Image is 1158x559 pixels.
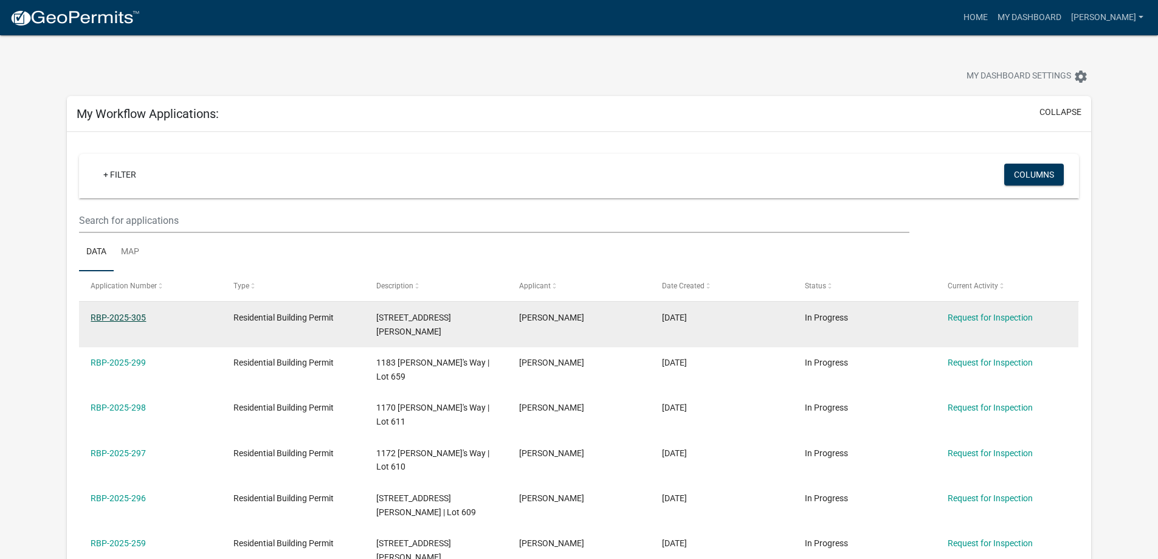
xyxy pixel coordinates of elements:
[519,493,584,503] span: Stacy
[91,403,146,412] a: RBP-2025-298
[1066,6,1148,29] a: [PERSON_NAME]
[805,313,848,322] span: In Progress
[662,448,687,458] span: 08/07/2025
[948,403,1033,412] a: Request for Inspection
[662,358,687,367] span: 08/07/2025
[519,282,551,290] span: Applicant
[233,313,334,322] span: Residential Building Permit
[519,403,584,412] span: Stacy
[967,69,1071,84] span: My Dashboard Settings
[948,448,1033,458] a: Request for Inspection
[376,282,413,290] span: Description
[805,448,848,458] span: In Progress
[91,313,146,322] a: RBP-2025-305
[222,271,365,300] datatable-header-cell: Type
[805,358,848,367] span: In Progress
[959,6,993,29] a: Home
[233,282,249,290] span: Type
[233,538,334,548] span: Residential Building Permit
[79,208,909,233] input: Search for applications
[508,271,650,300] datatable-header-cell: Applicant
[91,358,146,367] a: RBP-2025-299
[805,538,848,548] span: In Progress
[91,282,157,290] span: Application Number
[662,538,687,548] span: 07/07/2025
[805,282,826,290] span: Status
[948,538,1033,548] a: Request for Inspection
[114,233,146,272] a: Map
[79,271,222,300] datatable-header-cell: Application Number
[79,233,114,272] a: Data
[948,282,998,290] span: Current Activity
[376,448,489,472] span: 1172 Dustin's Way | Lot 610
[233,358,334,367] span: Residential Building Permit
[1004,164,1064,186] button: Columns
[793,271,936,300] datatable-header-cell: Status
[91,493,146,503] a: RBP-2025-296
[948,313,1033,322] a: Request for Inspection
[519,448,584,458] span: Stacy
[805,493,848,503] span: In Progress
[376,493,476,517] span: 1174 Dustin's Way | Lot 609
[91,538,146,548] a: RBP-2025-259
[662,313,687,322] span: 08/11/2025
[94,164,146,186] a: + Filter
[1039,106,1081,119] button: collapse
[948,493,1033,503] a: Request for Inspection
[948,358,1033,367] a: Request for Inspection
[365,271,508,300] datatable-header-cell: Description
[233,448,334,458] span: Residential Building Permit
[662,403,687,412] span: 08/07/2025
[376,403,489,426] span: 1170 Dustin's Way | Lot 611
[936,271,1078,300] datatable-header-cell: Current Activity
[77,106,219,121] h5: My Workflow Applications:
[650,271,793,300] datatable-header-cell: Date Created
[519,313,584,322] span: Stacy
[376,313,451,336] span: 1166 Dustin's Way | Lot 613
[662,282,705,290] span: Date Created
[233,403,334,412] span: Residential Building Permit
[376,358,489,381] span: 1183 Dustin's Way | Lot 659
[519,358,584,367] span: Stacy
[233,493,334,503] span: Residential Building Permit
[957,64,1098,88] button: My Dashboard Settingssettings
[805,403,848,412] span: In Progress
[662,493,687,503] span: 08/07/2025
[1074,69,1088,84] i: settings
[993,6,1066,29] a: My Dashboard
[519,538,584,548] span: Stacy
[91,448,146,458] a: RBP-2025-297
